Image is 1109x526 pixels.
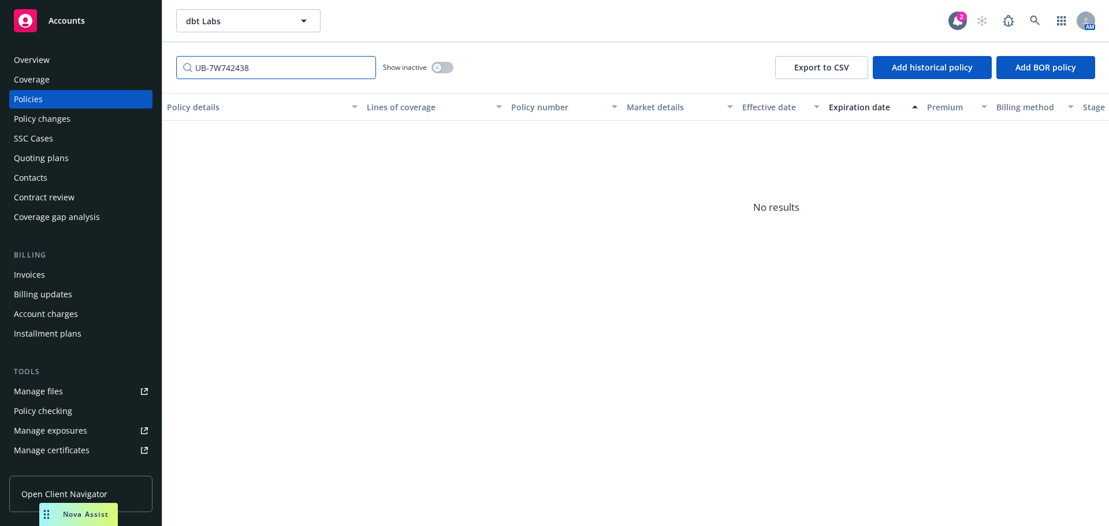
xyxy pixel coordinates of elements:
[162,93,362,121] button: Policy details
[186,15,286,27] span: dbt Labs
[738,93,824,121] button: Effective date
[14,110,70,128] div: Policy changes
[39,503,118,526] button: Nova Assist
[9,149,152,167] a: Quoting plans
[9,129,152,148] a: SSC Cases
[9,324,152,343] a: Installment plans
[892,62,973,73] span: Add historical policy
[997,9,1020,32] a: Report a Bug
[957,12,967,22] div: 2
[14,188,75,207] div: Contract review
[794,62,849,73] span: Export to CSV
[9,421,152,440] a: Manage exposures
[14,285,72,304] div: Billing updates
[824,93,922,121] button: Expiration date
[9,461,152,479] a: Manage claims
[39,503,54,526] div: Drag to move
[829,101,905,113] div: Expiration date
[996,56,1095,79] button: Add BOR policy
[970,9,993,32] a: Start snowing
[367,101,489,113] div: Lines of coverage
[21,488,107,500] span: Open Client Navigator
[9,90,152,109] a: Policies
[383,62,427,72] span: Show inactive
[922,93,992,121] button: Premium
[14,305,78,323] div: Account charges
[992,93,1078,121] button: Billing method
[996,101,1061,113] div: Billing method
[14,382,63,401] div: Manage files
[14,169,47,187] div: Contacts
[775,56,868,79] button: Export to CSV
[63,509,109,519] span: Nova Assist
[176,9,321,32] button: dbt Labs
[14,70,50,89] div: Coverage
[9,188,152,207] a: Contract review
[9,305,152,323] a: Account charges
[9,382,152,401] a: Manage files
[742,101,807,113] div: Effective date
[14,441,90,460] div: Manage certificates
[362,93,507,121] button: Lines of coverage
[14,208,100,226] div: Coverage gap analysis
[49,16,85,25] span: Accounts
[14,324,81,343] div: Installment plans
[1050,9,1073,32] a: Switch app
[14,90,43,109] div: Policies
[1024,9,1047,32] a: Search
[1015,62,1076,73] span: Add BOR policy
[9,402,152,420] a: Policy checking
[9,169,152,187] a: Contacts
[167,101,345,113] div: Policy details
[9,70,152,89] a: Coverage
[9,285,152,304] a: Billing updates
[511,101,605,113] div: Policy number
[9,51,152,69] a: Overview
[14,129,53,148] div: SSC Cases
[9,208,152,226] a: Coverage gap analysis
[9,266,152,284] a: Invoices
[627,101,720,113] div: Market details
[9,441,152,460] a: Manage certificates
[9,5,152,37] a: Accounts
[927,101,974,113] div: Premium
[873,56,992,79] button: Add historical policy
[14,149,69,167] div: Quoting plans
[9,110,152,128] a: Policy changes
[14,266,45,284] div: Invoices
[176,56,376,79] input: Filter by keyword...
[14,51,50,69] div: Overview
[507,93,622,121] button: Policy number
[14,421,87,440] div: Manage exposures
[622,93,738,121] button: Market details
[14,461,72,479] div: Manage claims
[9,366,152,378] div: Tools
[9,249,152,261] div: Billing
[14,402,72,420] div: Policy checking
